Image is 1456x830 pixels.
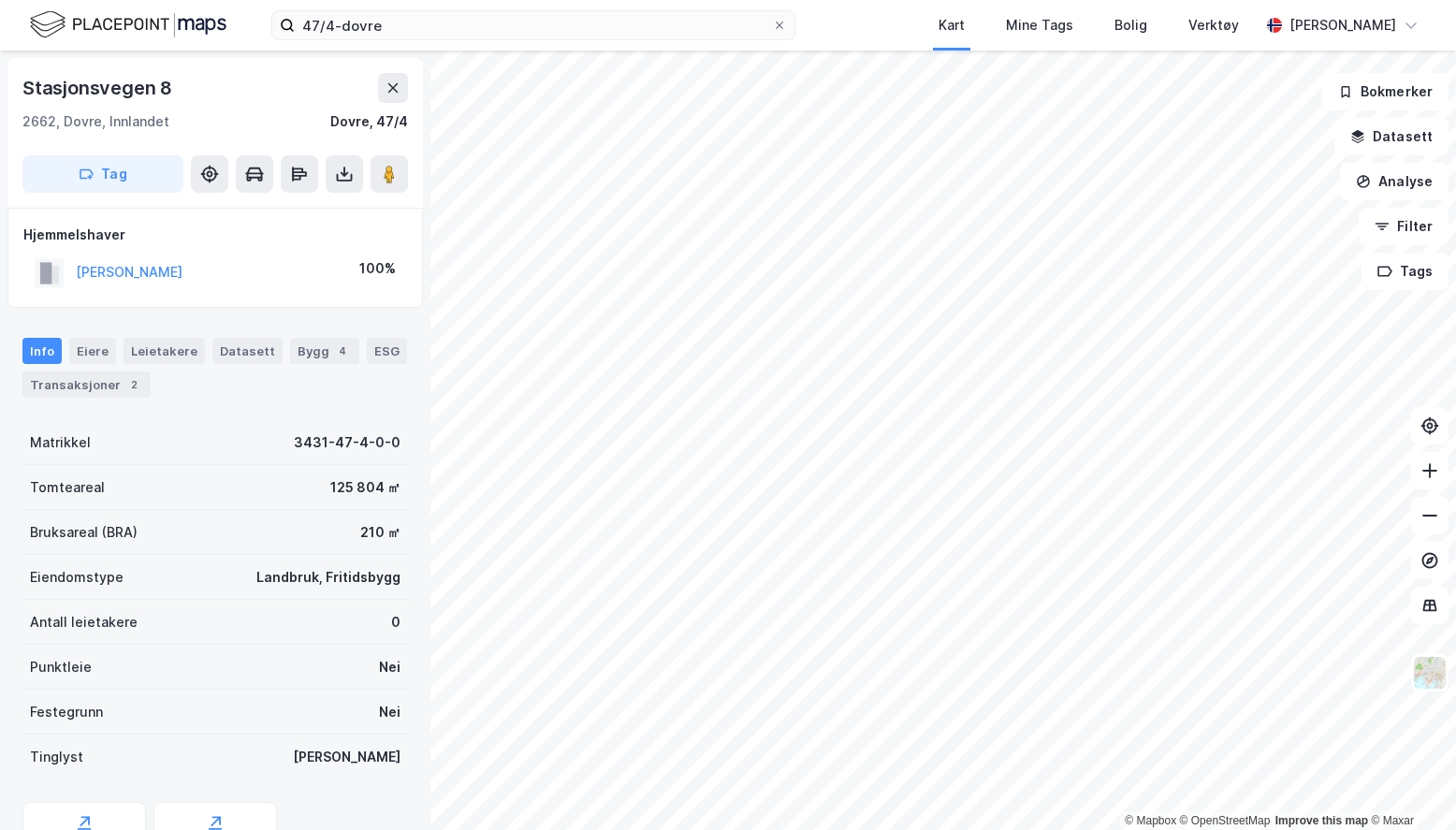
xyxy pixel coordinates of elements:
[22,110,169,133] div: 2662, Dovre, Innlandet
[69,338,116,364] div: Eiere
[1125,814,1176,827] a: Mapbox
[1412,655,1448,691] img: Z
[333,342,352,360] div: 4
[1275,814,1368,827] a: Improve this map
[30,8,226,41] img: logo.f888ab2527a4732fd821a326f86c7f29.svg
[30,701,103,723] div: Festegrunn
[391,611,400,633] div: 0
[294,431,400,454] div: 3431-47-4-0-0
[30,746,83,768] div: Tinglyst
[22,155,183,193] button: Tag
[22,338,62,364] div: Info
[367,338,407,364] div: ESG
[1322,73,1449,110] button: Bokmerker
[295,11,772,39] input: Søk på adresse, matrikkel, gårdeiere, leietakere eller personer
[1188,14,1239,36] div: Verktøy
[1361,253,1449,290] button: Tags
[360,521,400,544] div: 210 ㎡
[1362,740,1456,830] iframe: Chat Widget
[30,431,91,454] div: Matrikkel
[1006,14,1073,36] div: Mine Tags
[1180,814,1271,827] a: OpenStreetMap
[30,476,105,499] div: Tomteareal
[256,566,400,589] div: Landbruk, Fritidsbygg
[293,746,400,768] div: [PERSON_NAME]
[1334,118,1449,155] button: Datasett
[1359,208,1449,245] button: Filter
[1340,163,1449,200] button: Analyse
[379,656,400,678] div: Nei
[124,338,205,364] div: Leietakere
[212,338,283,364] div: Datasett
[939,14,965,36] div: Kart
[30,611,138,633] div: Antall leietakere
[30,656,92,678] div: Punktleie
[22,73,176,103] div: Stasjonsvegen 8
[379,701,400,723] div: Nei
[1114,14,1147,36] div: Bolig
[290,338,359,364] div: Bygg
[1289,14,1396,36] div: [PERSON_NAME]
[124,375,143,394] div: 2
[330,476,400,499] div: 125 804 ㎡
[30,521,138,544] div: Bruksareal (BRA)
[22,371,151,398] div: Transaksjoner
[23,224,407,246] div: Hjemmelshaver
[30,566,124,589] div: Eiendomstype
[330,110,408,133] div: Dovre, 47/4
[359,257,396,280] div: 100%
